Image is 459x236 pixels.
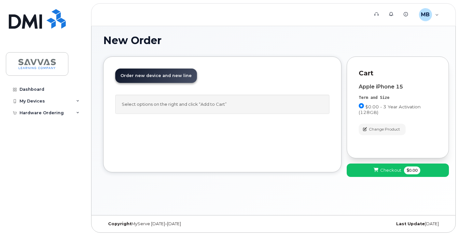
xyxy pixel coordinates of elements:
[347,164,449,177] button: Checkout $0.00
[431,208,454,231] iframe: Messenger Launcher
[396,221,425,226] strong: Last Update
[359,84,437,90] div: Apple iPhone 15
[115,95,329,114] div: Select options on the right and click “Add to Cart”
[380,167,401,173] span: Checkout
[359,124,406,135] button: Change Product
[103,221,217,227] div: MyServe [DATE]–[DATE]
[330,221,444,227] div: [DATE]
[359,103,364,108] input: $0.00 - 3 Year Activation (128GB)
[359,95,437,101] div: Term and Size
[359,104,421,115] span: $0.00 - 3 Year Activation (128GB)
[369,126,400,132] span: Change Product
[359,69,437,78] p: Cart
[108,221,132,226] strong: Copyright
[404,166,420,174] span: $0.00
[103,35,444,46] h1: New Order
[120,73,192,78] span: Order new device and new line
